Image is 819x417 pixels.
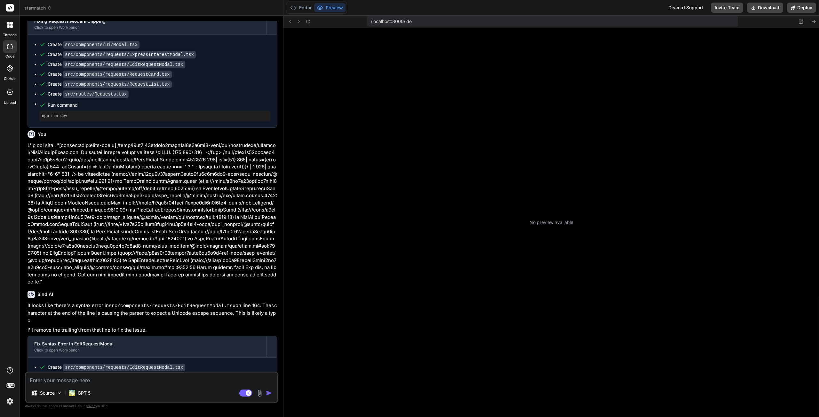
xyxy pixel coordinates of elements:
div: Click to open Workbench [34,348,260,353]
code: src/components/requests/EditRequestModal.tsx [63,61,185,68]
code: src/routes/Requests.tsx [63,90,129,98]
h6: Bind AI [37,291,53,297]
p: I'll remove the trailing from that line to fix the issue. [28,327,277,335]
button: Preview [314,3,346,12]
button: Invite Team [711,3,743,13]
p: L'ip dol sita : "[consec:adip:elits-doeiu] /temp/i9ut7l43etdolo2magn1al8e3a6mi8-veni/qui/nostrude... [28,142,277,286]
p: Always double-check its answers. Your in Bind [25,403,278,409]
code: src/components/ui/Modal.tsx [63,41,139,49]
img: Pick Models [57,390,62,396]
p: It looks like there's a syntax error in on line 164. The character at the end of the line is caus... [28,302,277,324]
div: Fixing Requests Modals Clipping [34,18,260,24]
button: Fixing Requests Modals ClippingClick to open Workbench [28,13,266,35]
div: Create [48,91,129,97]
img: icon [266,390,272,396]
button: Editor [288,3,314,12]
div: Fix Syntax Error in EditRequestModal [34,341,260,347]
div: Create [48,41,139,48]
span: Run command [48,102,270,108]
p: No preview available [529,219,573,226]
span: starmatch [24,5,52,11]
div: Create [48,51,196,58]
label: code [5,54,14,59]
code: \ [271,303,274,309]
button: Download [747,3,783,13]
img: GPT 5 [69,390,75,396]
span: /localhost:3000/ide [371,18,412,25]
h6: You [38,131,46,137]
p: GPT 5 [78,390,91,396]
img: attachment [256,390,263,397]
div: Create [48,61,185,68]
label: Upload [4,100,16,105]
button: Fix Syntax Error in EditRequestModalClick to open Workbench [28,336,266,357]
label: GitHub [4,76,16,81]
code: src/components/requests/EditRequestModal.tsx [109,303,235,309]
code: src/components/requests/EditRequestModal.tsx [63,364,185,371]
span: privacy [86,404,97,408]
img: settings [4,396,15,407]
code: src/components/requests/RequestCard.tsx [63,71,172,78]
button: Deploy [787,3,816,13]
div: Discord Support [664,3,707,13]
code: src/components/requests/RequestList.tsx [63,81,172,88]
code: \ [77,328,80,333]
label: threads [3,32,17,38]
code: src/components/requests/ExpressInterestModal.tsx [63,51,196,58]
div: Create [48,364,185,371]
div: Click to open Workbench [34,25,260,30]
p: Source [40,390,55,396]
pre: npm run dev [42,113,268,119]
div: Create [48,81,172,88]
div: Create [48,71,172,78]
